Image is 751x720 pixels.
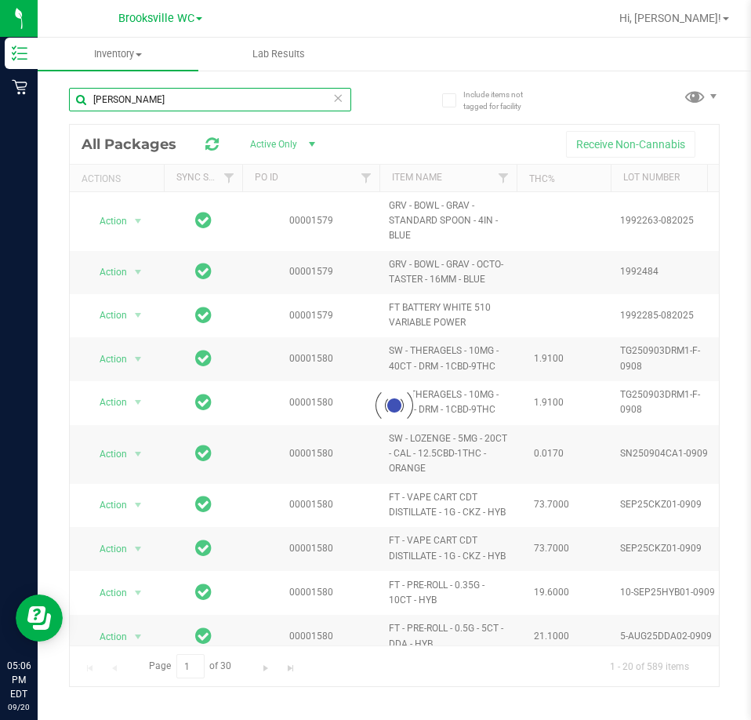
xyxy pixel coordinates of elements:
p: 05:06 PM EDT [7,659,31,701]
input: Search Package ID, Item Name, SKU, Lot or Part Number... [69,88,351,111]
inline-svg: Retail [12,79,27,95]
span: Inventory [38,47,198,61]
a: Lab Results [198,38,359,71]
a: Inventory [38,38,198,71]
span: Include items not tagged for facility [463,89,542,112]
span: Lab Results [231,47,326,61]
inline-svg: Inventory [12,45,27,61]
iframe: Resource center [16,595,63,642]
p: 09/20 [7,701,31,713]
span: Clear [332,88,343,108]
span: Brooksville WC [118,12,194,25]
span: Hi, [PERSON_NAME]! [619,12,721,24]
